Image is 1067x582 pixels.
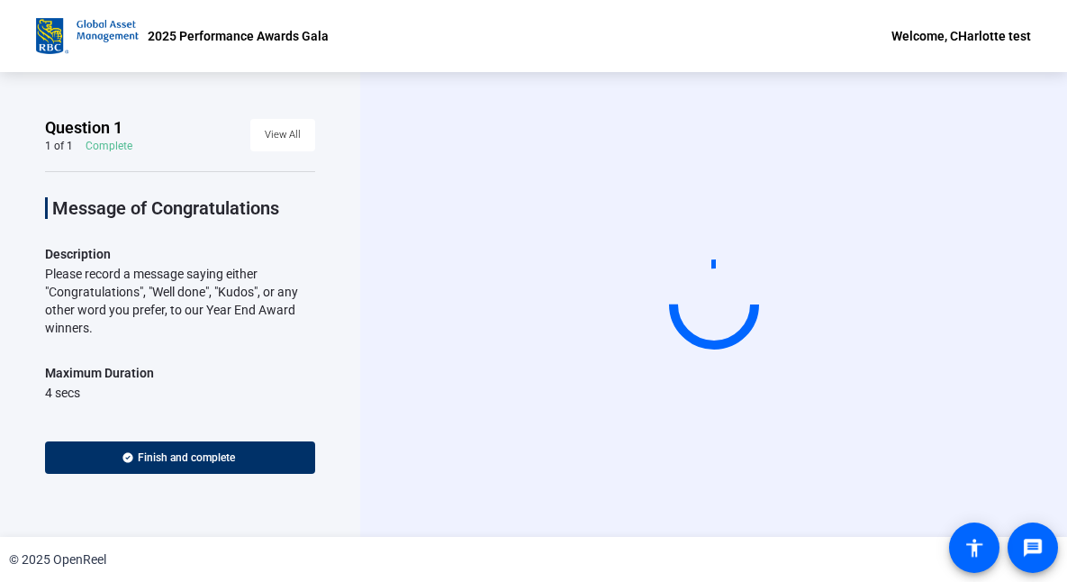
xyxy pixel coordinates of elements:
[138,450,235,465] span: Finish and complete
[9,550,106,569] div: © 2025 OpenReel
[36,18,139,54] img: OpenReel logo
[45,139,73,153] div: 1 of 1
[148,25,329,47] p: 2025 Performance Awards Gala
[45,362,154,384] div: Maximum Duration
[45,117,122,139] span: Question 1
[891,25,1031,47] div: Welcome, CHarlotte test
[45,384,154,402] div: 4 secs
[45,243,315,265] p: Description
[45,265,315,337] div: Please record a message saying either "Congratulations", "Well done", "Kudos", or any other word ...
[1022,537,1044,559] mat-icon: message
[250,119,315,151] button: View All
[52,197,315,219] p: Message of Congratulations
[265,122,301,149] span: View All
[45,441,315,474] button: Finish and complete
[86,139,132,153] div: Complete
[963,537,985,559] mat-icon: accessibility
